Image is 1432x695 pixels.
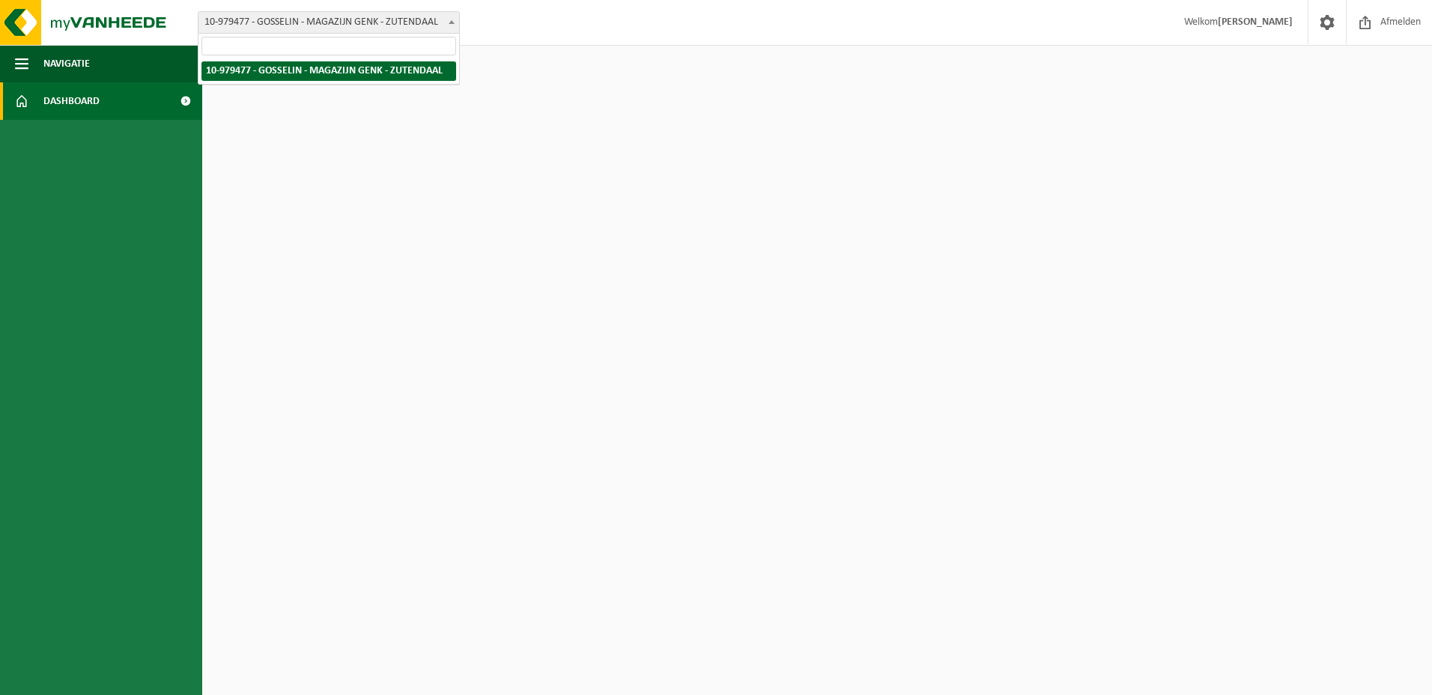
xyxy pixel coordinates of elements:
span: 10-979477 - GOSSELIN - MAGAZIJN GENK - ZUTENDAAL [198,11,460,34]
span: Navigatie [43,45,90,82]
span: Dashboard [43,82,100,120]
span: 10-979477 - GOSSELIN - MAGAZIJN GENK - ZUTENDAAL [198,12,459,33]
li: 10-979477 - GOSSELIN - MAGAZIJN GENK - ZUTENDAAL [201,61,456,81]
strong: [PERSON_NAME] [1218,16,1293,28]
